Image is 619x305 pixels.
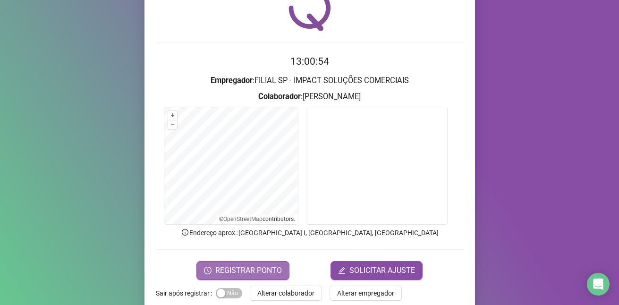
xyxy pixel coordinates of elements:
[257,288,314,298] span: Alterar colaborador
[156,228,464,238] p: Endereço aprox. : [GEOGRAPHIC_DATA] I, [GEOGRAPHIC_DATA], [GEOGRAPHIC_DATA]
[156,75,464,87] h3: : FILIAL SP - IMPACT SOLUÇÕES COMERCIAIS
[338,267,346,274] span: edit
[331,261,423,280] button: editSOLICITAR AJUSTE
[168,120,177,129] button: –
[219,216,295,222] li: © contributors.
[204,267,212,274] span: clock-circle
[223,216,263,222] a: OpenStreetMap
[181,228,189,237] span: info-circle
[168,111,177,120] button: +
[587,273,610,296] div: Open Intercom Messenger
[156,286,216,301] label: Sair após registrar
[330,286,402,301] button: Alterar empregador
[250,286,322,301] button: Alterar colaborador
[337,288,394,298] span: Alterar empregador
[156,91,464,103] h3: : [PERSON_NAME]
[349,265,415,276] span: SOLICITAR AJUSTE
[258,92,301,101] strong: Colaborador
[215,265,282,276] span: REGISTRAR PONTO
[211,76,253,85] strong: Empregador
[196,261,289,280] button: REGISTRAR PONTO
[290,56,329,67] time: 13:00:54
